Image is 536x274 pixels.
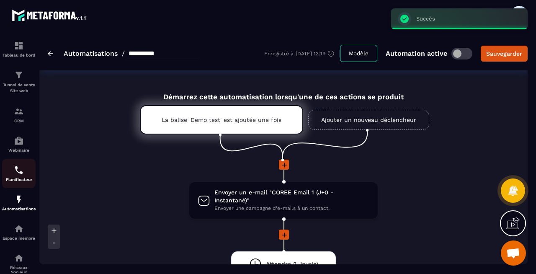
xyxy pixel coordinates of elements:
a: schedulerschedulerPlanificateur [2,159,36,188]
img: automations [14,194,24,204]
a: Ajouter un nouveau déclencheur [308,110,429,130]
a: Automatisations [64,49,118,57]
a: automationsautomationsAutomatisations [2,188,36,217]
div: Démarrez cette automatisation lorsqu'une de ces actions se produit [119,83,448,101]
p: Tableau de bord [2,53,36,57]
img: scheduler [14,165,24,175]
div: Sauvegarder [486,49,522,58]
button: Modèle [340,45,377,62]
a: automationsautomationsEspace membre [2,217,36,247]
a: Ouvrir le chat [501,240,526,266]
p: Automatisations [2,207,36,211]
p: Webinaire [2,148,36,153]
a: formationformationTableau de bord [2,34,36,64]
span: Envoyer une campagne d'e-mails à un contact. [214,204,369,212]
img: logo [12,8,87,23]
p: [DATE] 13:19 [296,51,325,57]
p: Tunnel de vente Site web [2,82,36,94]
p: Planificateur [2,177,36,182]
a: automationsautomationsWebinaire [2,129,36,159]
p: Espace membre [2,236,36,240]
a: formationformationTunnel de vente Site web [2,64,36,100]
img: automations [14,136,24,146]
img: formation [14,41,24,51]
span: Envoyer un e-mail "COREE Email 1 (J+0 - Instantané)" [214,189,369,204]
p: Automation active [386,49,447,57]
img: automations [14,224,24,234]
img: formation [14,70,24,80]
p: La balise 'Demo test' est ajoutée une fois [162,116,281,123]
p: CRM [2,119,36,123]
img: formation [14,106,24,116]
span: / [122,49,125,57]
span: Attendre 2 Jour(s) [266,260,318,268]
img: social-network [14,253,24,263]
a: formationformationCRM [2,100,36,129]
div: Enregistré à [264,50,340,57]
img: arrow [48,51,53,56]
button: Sauvegarder [481,46,528,62]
